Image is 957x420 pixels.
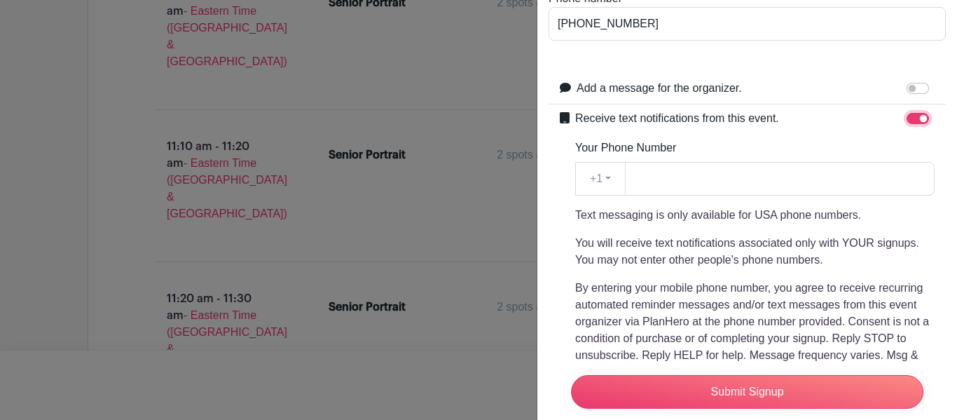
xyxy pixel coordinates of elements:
label: Add a message for the organizer. [577,80,742,97]
p: Text messaging is only available for USA phone numbers. [575,207,935,224]
button: +1 [575,162,626,196]
label: Your Phone Number [575,140,676,156]
input: Submit Signup [571,375,923,409]
label: Receive text notifications from this event. [575,110,779,127]
p: By entering your mobile phone number, you agree to receive recurring automated reminder messages ... [575,280,935,381]
p: You will receive text notifications associated only with YOUR signups. You may not enter other pe... [575,235,935,269]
